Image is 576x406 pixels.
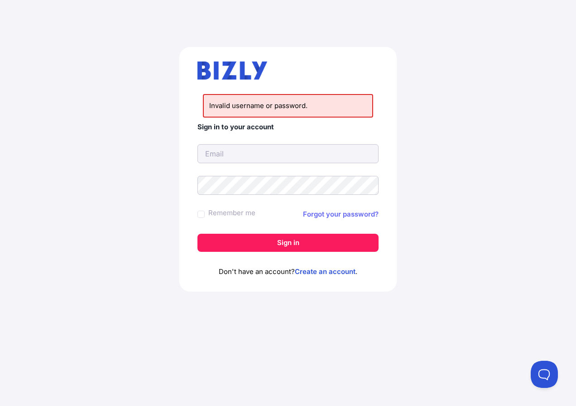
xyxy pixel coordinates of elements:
h4: Sign in to your account [197,123,379,132]
label: Remember me [208,208,255,218]
a: Create an account [295,267,355,276]
iframe: Toggle Customer Support [531,361,558,388]
li: Invalid username or password. [203,94,373,118]
img: bizly_logo.svg [197,61,267,80]
p: Don't have an account? . [197,266,379,277]
a: Forgot your password? [303,209,379,220]
button: Sign in [197,234,379,252]
input: Email [197,144,379,163]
